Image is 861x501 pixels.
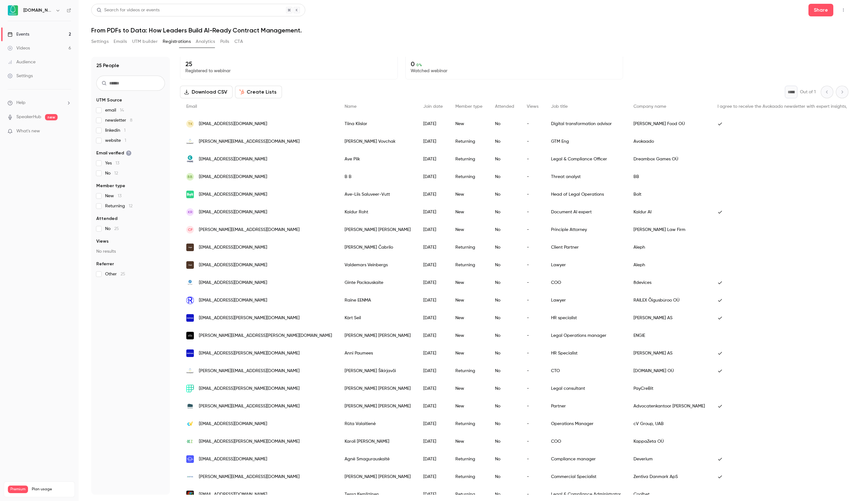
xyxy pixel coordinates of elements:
[808,4,833,16] button: Share
[521,186,545,203] div: -
[489,274,521,291] div: No
[417,256,449,274] div: [DATE]
[521,239,545,256] div: -
[96,238,109,245] span: Views
[199,315,300,321] span: [EMAIL_ADDRESS][PERSON_NAME][DOMAIN_NAME]
[489,291,521,309] div: No
[495,104,514,109] span: Attended
[96,97,165,277] section: facet-groups
[449,256,489,274] div: Returning
[545,274,627,291] div: COO
[489,150,521,168] div: No
[627,239,711,256] div: Aleph
[449,186,489,203] div: New
[627,344,711,362] div: [PERSON_NAME] AS
[627,150,711,168] div: Dreambox Games OÜ
[449,115,489,133] div: New
[186,191,194,198] img: bolt.eu
[186,491,194,498] img: coolbet.com
[105,137,126,144] span: website
[338,168,417,186] div: B B
[91,26,848,34] h1: From PDFs to Data: How Leaders Build AI-Ready Contract Management.
[489,415,521,433] div: No
[338,239,417,256] div: [PERSON_NAME] Čabrilo
[489,362,521,380] div: No
[545,380,627,397] div: Legal consultant
[417,274,449,291] div: [DATE]
[199,438,300,445] span: [EMAIL_ADDRESS][PERSON_NAME][DOMAIN_NAME]
[489,344,521,362] div: No
[186,367,194,375] img: avokaado.io
[489,433,521,450] div: No
[199,491,267,498] span: [EMAIL_ADDRESS][DOMAIN_NAME]
[345,104,357,109] span: Name
[186,420,194,428] img: carvertical.com
[489,221,521,239] div: No
[199,262,267,268] span: [EMAIL_ADDRESS][DOMAIN_NAME]
[417,450,449,468] div: [DATE]
[417,362,449,380] div: [DATE]
[449,380,489,397] div: New
[338,450,417,468] div: Agnė Smagurauskaitė
[338,327,417,344] div: [PERSON_NAME] [PERSON_NAME]
[627,168,711,186] div: BB
[199,244,267,251] span: [EMAIL_ADDRESS][DOMAIN_NAME]
[449,362,489,380] div: Returning
[114,227,119,231] span: 25
[449,309,489,327] div: New
[545,450,627,468] div: Compliance manager
[627,468,711,486] div: Zentiva Danmark ApS
[105,203,132,209] span: Returning
[416,63,422,67] span: 0 %
[185,60,392,68] p: 25
[338,203,417,221] div: Kaidur Roht
[105,117,132,124] span: newsletter
[186,261,194,269] img: alephholding.com
[199,368,300,374] span: [PERSON_NAME][EMAIL_ADDRESS][DOMAIN_NAME]
[199,332,332,339] span: [PERSON_NAME][EMAIL_ADDRESS][PERSON_NAME][DOMAIN_NAME]
[186,349,194,357] img: helmes.com
[199,297,267,304] span: [EMAIL_ADDRESS][DOMAIN_NAME]
[521,150,545,168] div: -
[417,150,449,168] div: [DATE]
[417,239,449,256] div: [DATE]
[423,104,443,109] span: Join date
[338,397,417,415] div: [PERSON_NAME] [PERSON_NAME]
[521,256,545,274] div: -
[521,309,545,327] div: -
[32,487,71,492] span: Plan usage
[545,133,627,150] div: GTM Eng
[23,7,53,14] h6: [DOMAIN_NAME]
[196,37,215,47] button: Analytics
[627,433,711,450] div: KappaZeta OÜ
[188,209,193,215] span: KR
[627,380,711,397] div: PayCreBit
[521,468,545,486] div: -
[199,227,300,233] span: [PERSON_NAME][EMAIL_ADDRESS][DOMAIN_NAME]
[338,115,417,133] div: Tiina Kiislar
[186,279,194,286] img: 8devices.com
[627,115,711,133] div: [PERSON_NAME] Food OÜ
[489,380,521,397] div: No
[199,474,300,480] span: [PERSON_NAME][EMAIL_ADDRESS][DOMAIN_NAME]
[449,344,489,362] div: New
[627,362,711,380] div: [DOMAIN_NAME] OÜ
[199,421,267,427] span: [EMAIL_ADDRESS][DOMAIN_NAME]
[8,100,71,106] li: help-dropdown-opener
[338,415,417,433] div: Rūta Valaitienė
[521,397,545,415] div: -
[545,327,627,344] div: Legal Operations manager
[489,397,521,415] div: No
[449,397,489,415] div: New
[338,468,417,486] div: [PERSON_NAME] [PERSON_NAME]
[489,133,521,150] div: No
[96,183,125,189] span: Member type
[521,203,545,221] div: -
[105,271,125,277] span: Other
[186,332,194,339] img: engie.com
[545,344,627,362] div: HR Specialist
[521,133,545,150] div: -
[199,174,267,180] span: [EMAIL_ADDRESS][DOMAIN_NAME]
[188,121,193,127] span: TK
[521,380,545,397] div: -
